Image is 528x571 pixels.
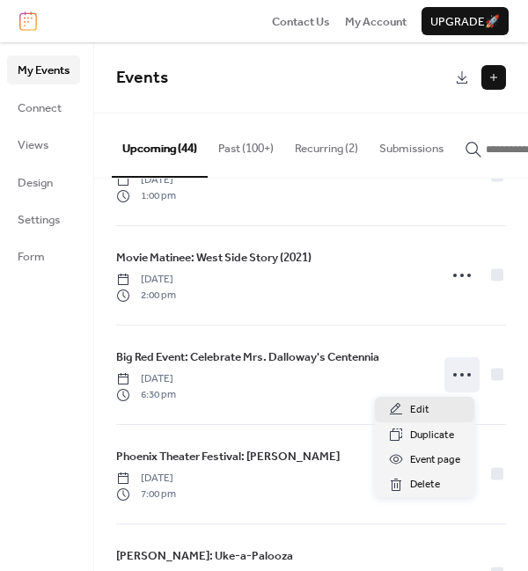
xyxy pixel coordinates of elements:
[7,93,80,121] a: Connect
[116,546,293,566] a: [PERSON_NAME]: Uke-a-Palooza
[18,248,45,266] span: Form
[116,471,176,487] span: [DATE]
[410,401,429,419] span: Edit
[116,487,176,502] span: 7:00 pm
[116,547,293,565] span: [PERSON_NAME]: Uke-a-Palooza
[116,448,340,465] span: Phoenix Theater Festival: [PERSON_NAME]
[422,7,509,35] button: Upgrade🚀
[272,12,330,30] a: Contact Us
[19,11,37,31] img: logo
[116,249,312,267] span: Movie Matinee: West Side Story (2021)
[116,447,340,466] a: Phoenix Theater Festival: [PERSON_NAME]
[116,371,176,387] span: [DATE]
[410,427,454,444] span: Duplicate
[18,174,53,192] span: Design
[18,62,70,79] span: My Events
[18,99,62,117] span: Connect
[7,130,80,158] a: Views
[430,13,500,31] span: Upgrade 🚀
[116,188,176,204] span: 1:00 pm
[116,172,176,188] span: [DATE]
[369,113,454,175] button: Submissions
[116,387,176,403] span: 6:30 pm
[7,242,80,270] a: Form
[18,211,60,229] span: Settings
[410,451,460,469] span: Event page
[345,12,407,30] a: My Account
[116,348,379,367] a: Big Red Event: Celebrate Mrs. Dalloway's Centennia
[7,168,80,196] a: Design
[116,348,379,366] span: Big Red Event: Celebrate Mrs. Dalloway's Centennia
[7,55,80,84] a: My Events
[116,248,312,267] a: Movie Matinee: West Side Story (2021)
[116,272,176,288] span: [DATE]
[112,113,208,177] button: Upcoming (44)
[116,62,168,94] span: Events
[272,13,330,31] span: Contact Us
[18,136,48,154] span: Views
[410,476,440,494] span: Delete
[345,13,407,31] span: My Account
[284,113,369,175] button: Recurring (2)
[116,288,176,304] span: 2:00 pm
[208,113,284,175] button: Past (100+)
[7,205,80,233] a: Settings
